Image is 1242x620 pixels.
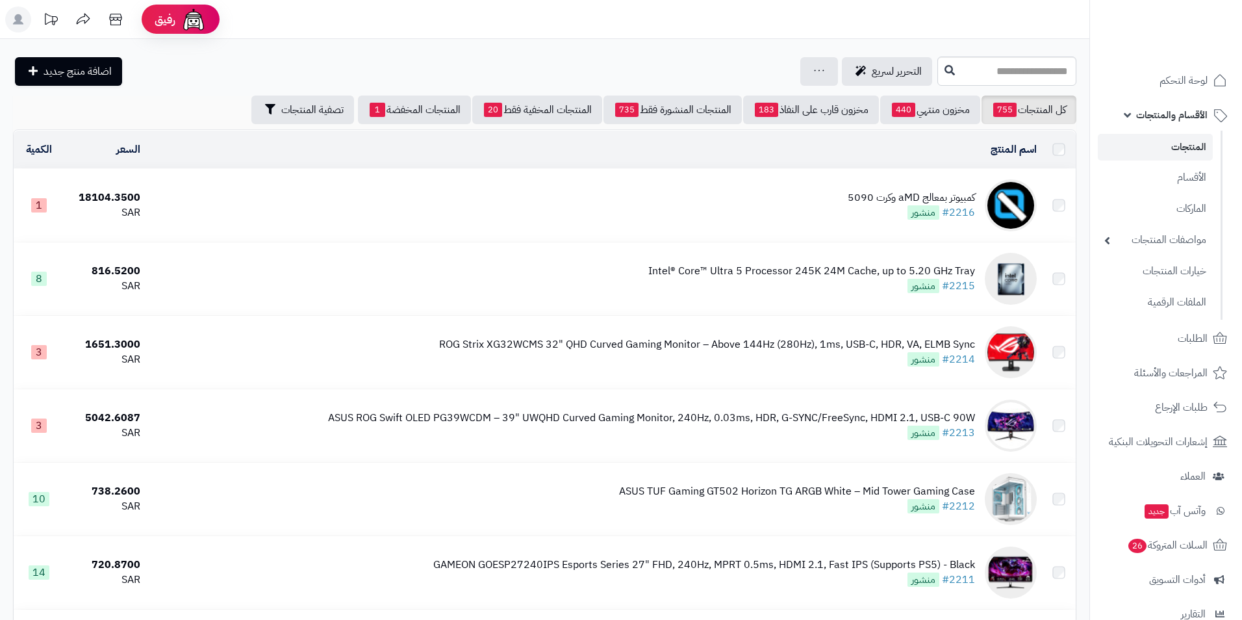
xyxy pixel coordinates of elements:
[69,279,140,294] div: SAR
[1143,502,1206,520] span: وآتس آب
[29,492,49,506] span: 10
[615,103,639,117] span: 735
[942,278,975,294] a: #2215
[31,345,47,359] span: 3
[484,103,502,117] span: 20
[907,426,939,440] span: منشور
[1098,65,1234,96] a: لوحة التحكم
[907,352,939,367] span: منشور
[907,279,939,293] span: منشور
[69,190,140,205] div: 18104.3500
[991,142,1037,157] a: اسم المنتج
[472,96,602,124] a: المنتجات المخفية فقط20
[15,57,122,86] a: اضافة منتج جديد
[648,264,975,279] div: Intel® Core™ Ultra 5 Processor 245K 24M Cache, up to 5.20 GHz Tray
[26,142,52,157] a: الكمية
[985,473,1037,525] img: ASUS TUF Gaming GT502 Horizon TG ARGB White – Mid Tower Gaming Case
[1109,433,1208,451] span: إشعارات التحويلات البنكية
[942,498,975,514] a: #2212
[985,253,1037,305] img: Intel® Core™ Ultra 5 Processor 245K 24M Cache, up to 5.20 GHz Tray
[1155,398,1208,417] span: طلبات الإرجاع
[1098,323,1234,354] a: الطلبات
[1154,36,1230,64] img: logo-2.png
[439,337,975,352] div: ROG Strix XG32WCMS 32" QHD Curved Gaming Monitor – Above 144Hz (280Hz), 1ms, USB-C, HDR, VA, ELMB...
[370,103,385,117] span: 1
[1136,106,1208,124] span: الأقسام والمنتجات
[1098,257,1213,285] a: خيارات المنتجات
[1098,461,1234,492] a: العملاء
[1149,571,1206,589] span: أدوات التسويق
[872,64,922,79] span: التحرير لسريع
[1178,329,1208,348] span: الطلبات
[1098,195,1213,223] a: الماركات
[69,499,140,514] div: SAR
[31,419,47,433] span: 3
[982,96,1076,124] a: كل المنتجات755
[69,411,140,426] div: 5042.6087
[69,352,140,367] div: SAR
[44,64,112,79] span: اضافة منتج جديد
[942,205,975,220] a: #2216
[743,96,879,124] a: مخزون قارب على النفاذ183
[69,205,140,220] div: SAR
[1098,564,1234,595] a: أدوات التسويق
[69,426,140,441] div: SAR
[116,142,140,157] a: السعر
[1098,289,1213,316] a: الملفات الرقمية
[1160,71,1208,90] span: لوحة التحكم
[907,499,939,513] span: منشور
[69,264,140,279] div: 816.5200
[907,205,939,220] span: منشور
[281,102,344,118] span: تصفية المنتجات
[942,572,975,588] a: #2211
[358,96,471,124] a: المنتجات المخفضة1
[603,96,742,124] a: المنتجات المنشورة فقط735
[848,190,975,205] div: كمبيوتر بمعالج aMD وكرت 5090
[31,272,47,286] span: 8
[880,96,980,124] a: مخزون منتهي440
[892,103,915,117] span: 440
[1098,226,1213,254] a: مواصفات المنتجات
[755,103,778,117] span: 183
[1098,357,1234,389] a: المراجعات والأسئلة
[69,558,140,573] div: 720.8700
[31,198,47,213] span: 1
[69,484,140,499] div: 738.2600
[328,411,975,426] div: ASUS ROG Swift OLED PG39WCDM – 39" UWQHD Curved Gaming Monitor, 240Hz, 0.03ms, HDR, G-SYNC/FreeSy...
[907,573,939,587] span: منشور
[29,565,49,580] span: 14
[942,352,975,367] a: #2214
[1098,426,1234,458] a: إشعارات التحويلات البنكية
[69,573,140,588] div: SAR
[181,6,207,32] img: ai-face.png
[433,558,975,573] div: GAMEON GOESP27240IPS Esports Series 27" FHD, 240Hz, MPRT 0.5ms, HDMI 2.1, Fast IPS (Supports PS5)...
[1098,392,1234,423] a: طلبات الإرجاع
[1127,536,1208,554] span: السلات المتروكة
[985,326,1037,378] img: ROG Strix XG32WCMS 32" QHD Curved Gaming Monitor – Above 144Hz (280Hz), 1ms, USB-C, HDR, VA, ELMB...
[1098,164,1213,192] a: الأقسام
[155,12,175,27] span: رفيق
[985,400,1037,452] img: ASUS ROG Swift OLED PG39WCDM – 39" UWQHD Curved Gaming Monitor, 240Hz, 0.03ms, HDR, G-SYNC/FreeSy...
[942,425,975,441] a: #2213
[69,337,140,352] div: 1651.3000
[1180,467,1206,485] span: العملاء
[1134,364,1208,382] span: المراجعات والأسئلة
[1098,134,1213,161] a: المنتجات
[1098,530,1234,561] a: السلات المتروكة26
[619,484,975,499] div: ASUS TUF Gaming GT502 Horizon TG ARGB White – Mid Tower Gaming Case
[985,179,1037,231] img: كمبيوتر بمعالج aMD وكرت 5090
[985,547,1037,599] img: GAMEON GOESP27240IPS Esports Series 27" FHD, 240Hz, MPRT 0.5ms, HDMI 2.1, Fast IPS (Supports PS5)...
[1128,539,1147,553] span: 26
[34,6,67,36] a: تحديثات المنصة
[1098,495,1234,526] a: وآتس آبجديد
[1145,504,1169,519] span: جديد
[842,57,932,86] a: التحرير لسريع
[251,96,354,124] button: تصفية المنتجات
[993,103,1017,117] span: 755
